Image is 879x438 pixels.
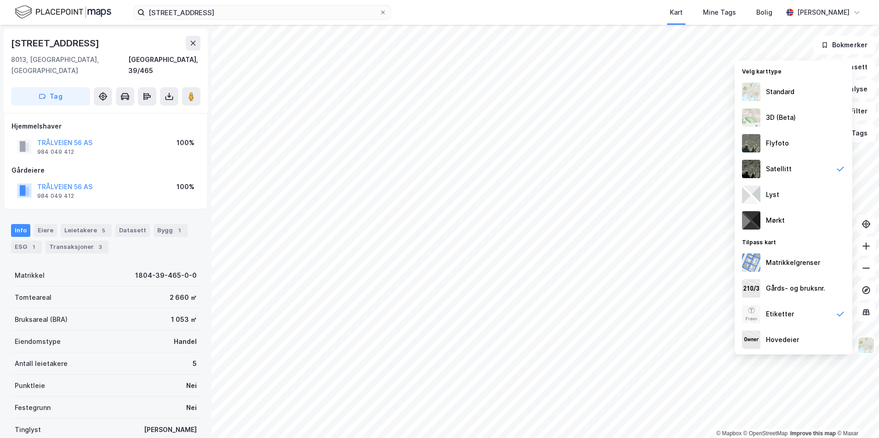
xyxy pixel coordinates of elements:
[15,336,61,347] div: Eiendomstype
[15,4,111,20] img: logo.f888ab2527a4732fd821a326f86c7f29.svg
[15,292,51,303] div: Tomteareal
[742,331,760,349] img: majorOwner.b5e170eddb5c04bfeeff.jpeg
[742,108,760,127] img: Z
[742,305,760,323] img: Z
[34,224,57,237] div: Eiere
[135,270,197,281] div: 1804-39-465-0-0
[175,226,184,235] div: 1
[128,54,200,76] div: [GEOGRAPHIC_DATA], 39/465
[11,36,101,51] div: [STREET_ADDRESS]
[37,148,74,156] div: 984 049 412
[186,402,197,413] div: Nei
[11,121,200,132] div: Hjemmelshaver
[170,292,197,303] div: 2 660 ㎡
[831,102,875,120] button: Filter
[742,279,760,298] img: cadastreKeys.547ab17ec502f5a4ef2b.jpeg
[766,138,789,149] div: Flyfoto
[766,112,796,123] div: 3D (Beta)
[61,224,112,237] div: Leietakere
[857,337,875,354] img: Z
[15,314,68,325] div: Bruksareal (BRA)
[766,163,792,174] div: Satellitt
[174,336,197,347] div: Handel
[766,215,785,226] div: Mørkt
[29,242,38,252] div: 1
[37,192,74,200] div: 984 049 412
[790,430,836,437] a: Improve this map
[766,309,794,320] div: Etiketter
[11,241,42,253] div: ESG
[177,137,194,148] div: 100%
[735,233,852,250] div: Tilpass kart
[756,7,772,18] div: Bolig
[742,211,760,230] img: nCdM7BzjoCAAAAAElFTkSuQmCC
[766,334,799,345] div: Hovedeier
[171,314,197,325] div: 1 053 ㎡
[11,87,90,106] button: Tag
[766,257,820,268] div: Matrikkelgrenser
[742,160,760,178] img: 9k=
[742,185,760,204] img: luj3wr1y2y3+OchiMxRmMxRlscgabnMEmZ7DJGWxyBpucwSZnsMkZbHIGm5zBJmewyRlscgabnMEmZ7DJGWxyBpucwSZnsMkZ...
[742,134,760,152] img: Z
[742,83,760,101] img: Z
[15,424,41,435] div: Tinglyst
[813,36,875,54] button: Bokmerker
[742,253,760,272] img: cadastreBorders.cfe08de4b5ddd52a10de.jpeg
[15,380,45,391] div: Punktleie
[716,430,742,437] a: Mapbox
[670,7,683,18] div: Kart
[833,394,879,438] div: Kontrollprogram for chat
[15,402,51,413] div: Festegrunn
[11,54,128,76] div: 8013, [GEOGRAPHIC_DATA], [GEOGRAPHIC_DATA]
[703,7,736,18] div: Mine Tags
[819,58,875,76] button: Datasett
[833,124,875,142] button: Tags
[11,224,30,237] div: Info
[766,189,779,200] div: Lyst
[46,241,108,253] div: Transaksjoner
[186,380,197,391] div: Nei
[177,181,194,192] div: 100%
[15,270,45,281] div: Matrikkel
[766,283,825,294] div: Gårds- og bruksnr.
[96,242,105,252] div: 3
[193,358,197,369] div: 5
[154,224,188,237] div: Bygg
[833,394,879,438] iframe: Chat Widget
[11,165,200,176] div: Gårdeiere
[115,224,150,237] div: Datasett
[735,62,852,79] div: Velg karttype
[766,86,794,97] div: Standard
[15,358,68,369] div: Antall leietakere
[144,424,197,435] div: [PERSON_NAME]
[797,7,850,18] div: [PERSON_NAME]
[145,6,379,19] input: Søk på adresse, matrikkel, gårdeiere, leietakere eller personer
[99,226,108,235] div: 5
[743,430,788,437] a: OpenStreetMap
